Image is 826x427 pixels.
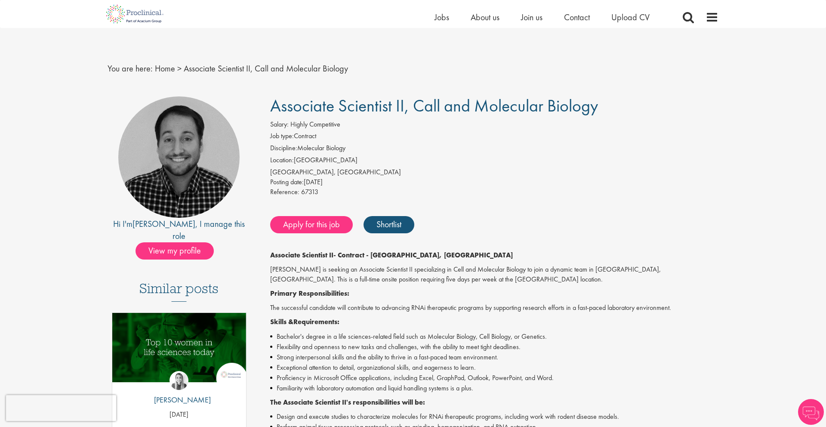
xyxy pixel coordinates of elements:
a: Apply for this job [270,216,353,233]
a: Shortlist [364,216,414,233]
label: Location: [270,155,294,165]
span: > [177,63,182,74]
a: Hannah Burke [PERSON_NAME] [148,371,211,410]
span: Associate Scientist II, Call and Molecular Biology [270,95,598,117]
p: [PERSON_NAME] [148,394,211,405]
li: Familiarity with laboratory automation and liquid handling systems is a plus. [270,383,719,393]
p: [DATE] [112,410,246,420]
strong: Associate Scientist II [270,251,333,260]
label: Reference: [270,187,299,197]
strong: The Associate Scientist II's responsibilities will be: [270,398,425,407]
li: Exceptional attention to detail, organizational skills, and eagerness to learn. [270,362,719,373]
p: The successful candidate will contribute to advancing RNAi therapeutic programs by supporting res... [270,303,719,313]
li: Strong interpersonal skills and the ability to thrive in a fast-paced team environment. [270,352,719,362]
a: Upload CV [611,12,650,23]
label: Salary: [270,120,289,130]
a: Jobs [435,12,449,23]
li: Design and execute studies to characterize molecules for RNAi therapeutic programs, including wor... [270,412,719,422]
li: Proficiency in Microsoft Office applications, including Excel, GraphPad, Outlook, PowerPoint, and... [270,373,719,383]
img: Top 10 women in life sciences today [112,313,246,382]
div: Hi I'm , I manage this role [108,218,251,242]
span: Associate Scientist II, Call and Molecular Biology [184,63,348,74]
div: [DATE] [270,177,719,187]
div: [GEOGRAPHIC_DATA], [GEOGRAPHIC_DATA] [270,167,719,177]
li: Contract [270,131,719,143]
a: Join us [521,12,542,23]
h3: Similar posts [139,281,219,302]
iframe: reCAPTCHA [6,395,116,421]
label: Discipline: [270,143,297,153]
li: Molecular Biology [270,143,719,155]
span: 67313 [301,187,318,196]
strong: - Contract - [GEOGRAPHIC_DATA], [GEOGRAPHIC_DATA] [333,251,513,260]
strong: Primary Responsibilities: [270,289,349,298]
span: Highly Competitive [290,120,340,129]
a: [PERSON_NAME] [133,218,195,229]
a: breadcrumb link [155,63,175,74]
img: Hannah Burke [170,371,188,390]
li: Bachelor's degree in a life sciences-related field such as Molecular Biology, Cell Biology, or Ge... [270,331,719,342]
p: [PERSON_NAME] is seeking an Associate Scientist II specializing in Cell and Molecular Biology to ... [270,265,719,285]
img: imeage of recruiter Mike Raletz [118,96,240,218]
span: View my profile [136,242,214,260]
li: Flexibility and openness to new tasks and challenges, with the ability to meet tight deadlines. [270,342,719,352]
span: You are here: [108,63,153,74]
a: Contact [564,12,590,23]
a: About us [471,12,499,23]
a: View my profile [136,244,222,255]
img: Chatbot [798,399,824,425]
label: Job type: [270,131,294,141]
strong: Requirements: [293,317,339,326]
span: Posting date: [270,177,304,186]
li: [GEOGRAPHIC_DATA] [270,155,719,167]
strong: Skills & [270,317,293,326]
a: Link to a post [112,313,246,389]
